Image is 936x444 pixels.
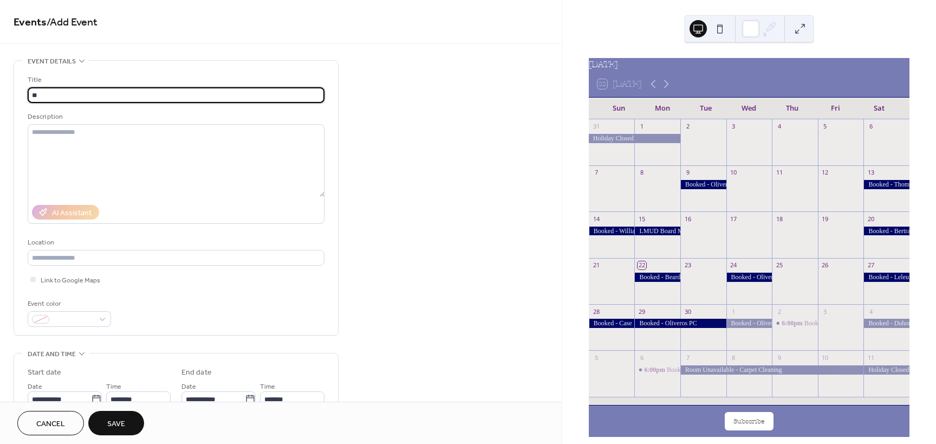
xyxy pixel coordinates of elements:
span: Time [260,381,275,392]
span: Link to Google Maps [41,275,100,286]
div: Booked - Case [589,319,635,328]
div: 21 [592,261,600,269]
div: 28 [592,307,600,316]
div: 16 [684,215,692,223]
div: 2 [684,123,692,131]
div: 7 [684,353,692,362]
div: 24 [730,261,738,269]
div: 13 [867,169,875,177]
span: Event details [28,56,76,67]
div: 6 [867,123,875,131]
div: 9 [775,353,783,362]
div: Booked - Oliveros PC [726,273,772,282]
div: 20 [867,215,875,223]
span: 6:00pm [782,319,804,328]
span: Date and time [28,349,76,360]
div: Start date [28,367,61,378]
button: Cancel [17,411,84,435]
div: 4 [867,307,875,316]
div: Room Unavailable - Carpet Cleaning [680,365,863,375]
div: Event color [28,298,109,310]
a: Events [14,12,47,33]
div: 5 [592,353,600,362]
div: Description [28,111,322,123]
div: 8 [638,169,646,177]
div: 6 [638,353,646,362]
div: Holiday Closed [589,134,680,143]
div: 4 [775,123,783,131]
div: 27 [867,261,875,269]
span: / Add Event [47,12,97,33]
div: Tue [684,98,727,119]
div: Booked - Leleux [863,273,909,282]
div: Booked Westwood Heights HOA [772,319,818,328]
div: Booked - Bertrand [863,227,909,236]
div: Booked - Tranquility Forest HOA [634,365,680,375]
div: 18 [775,215,783,223]
div: 1 [638,123,646,131]
button: Save [88,411,144,435]
div: 17 [730,215,738,223]
div: 30 [684,307,692,316]
div: Title [28,74,322,86]
div: 25 [775,261,783,269]
div: Booked - Thompson [863,180,909,189]
div: 3 [730,123,738,131]
span: Time [106,381,121,392]
div: 10 [821,353,829,362]
button: Subscribe [725,412,773,430]
div: Mon [641,98,684,119]
div: Booked - Oliveros PC [726,319,772,328]
div: 5 [821,123,829,131]
div: Booked - Williamson [589,227,635,236]
span: 6:00pm [644,365,667,375]
div: Fri [814,98,857,119]
div: 10 [730,169,738,177]
span: Cancel [36,419,65,430]
div: 8 [730,353,738,362]
div: 23 [684,261,692,269]
div: Location [28,237,322,248]
div: 12 [821,169,829,177]
div: 15 [638,215,646,223]
span: Save [107,419,125,430]
div: Booked - Oliveros.P.C [680,180,726,189]
div: 3 [821,307,829,316]
div: LMUD Board Meeting [634,227,680,236]
div: 26 [821,261,829,269]
div: 7 [592,169,600,177]
span: Date [181,381,196,392]
div: Booked - Duhon [863,319,909,328]
div: End date [181,367,212,378]
div: [DATE] [589,58,909,71]
div: Sun [597,98,641,119]
div: 14 [592,215,600,223]
div: Booked - Beard [634,273,680,282]
div: 1 [730,307,738,316]
div: Thu [771,98,814,119]
div: Booked - Oliveros PC [634,319,726,328]
div: Sat [857,98,901,119]
div: Wed [727,98,771,119]
div: 11 [867,353,875,362]
div: Holiday Closed [863,365,909,375]
span: Date [28,381,42,392]
div: 11 [775,169,783,177]
div: 19 [821,215,829,223]
div: 22 [638,261,646,269]
div: Booked - Tranquility Forest HOA [667,365,755,375]
div: 29 [638,307,646,316]
div: 2 [775,307,783,316]
div: Booked [GEOGRAPHIC_DATA] HOA [804,319,908,328]
div: 31 [592,123,600,131]
div: 9 [684,169,692,177]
